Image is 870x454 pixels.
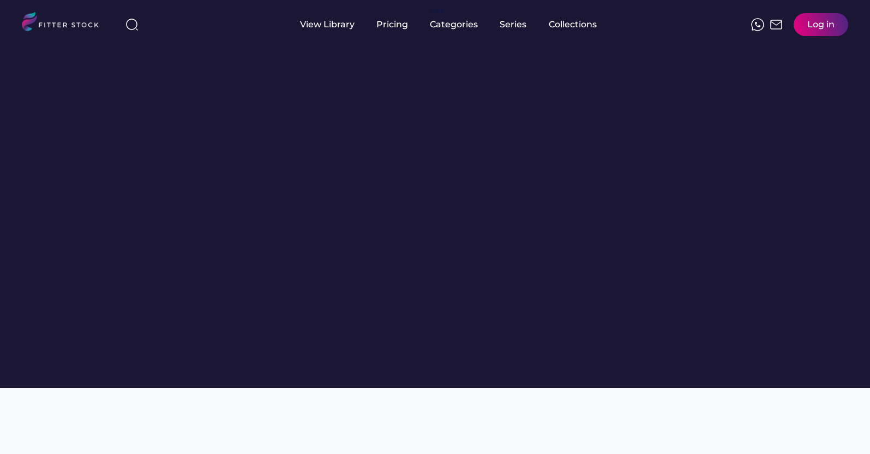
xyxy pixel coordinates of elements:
[430,5,444,16] div: fvck
[500,19,527,31] div: Series
[125,18,139,31] img: search-normal%203.svg
[751,18,764,31] img: meteor-icons_whatsapp%20%281%29.svg
[807,19,835,31] div: Log in
[22,12,108,34] img: LOGO.svg
[376,19,408,31] div: Pricing
[300,19,355,31] div: View Library
[549,19,597,31] div: Collections
[430,19,478,31] div: Categories
[770,18,783,31] img: Frame%2051.svg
